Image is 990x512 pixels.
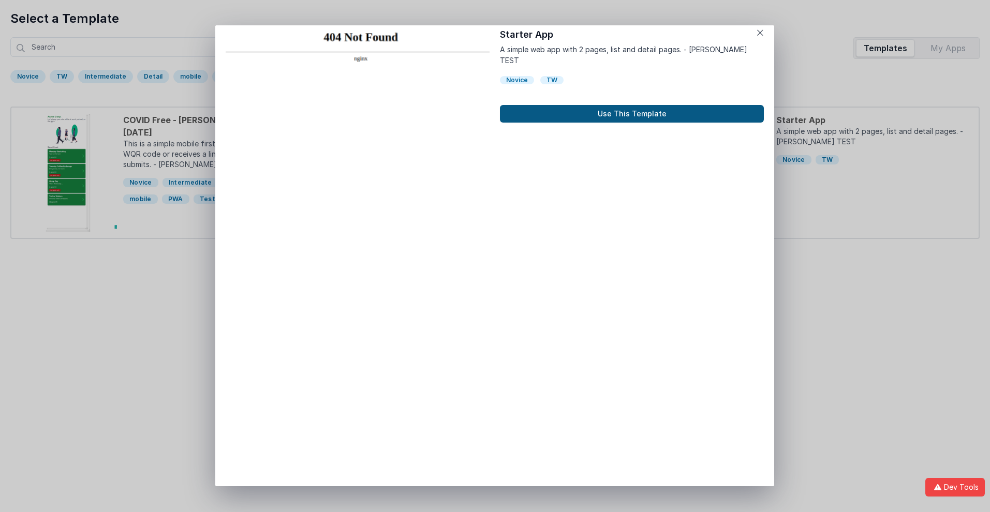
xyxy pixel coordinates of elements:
button: Dev Tools [925,478,985,496]
div: Novice [500,76,534,84]
h1: Starter App [500,27,764,42]
div: TW [540,76,564,84]
button: Use This Template [500,105,764,123]
p: A simple web app with 2 pages, list and detail pages. - [PERSON_NAME] TEST [500,44,764,66]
